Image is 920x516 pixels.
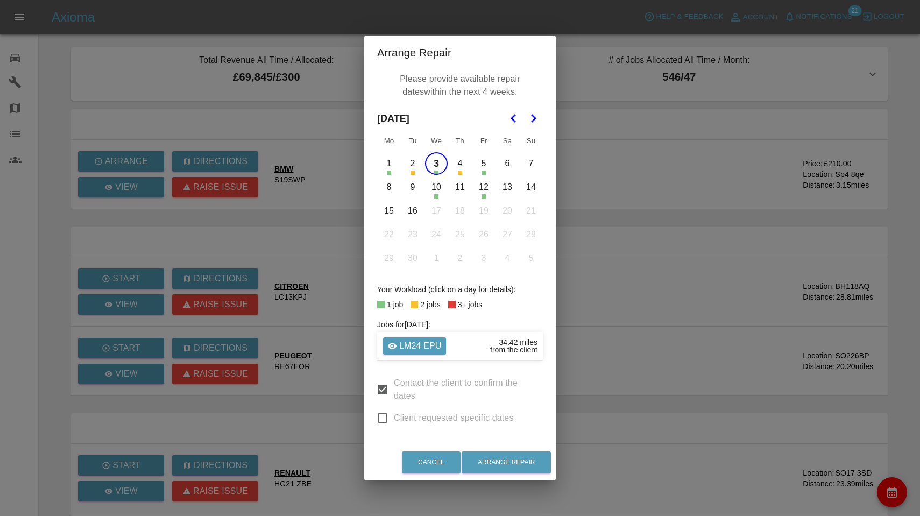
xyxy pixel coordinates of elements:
table: September 2025 [377,130,543,270]
h2: Arrange Repair [364,36,556,70]
button: Friday, September 12th, 2025 [472,176,495,199]
button: Sunday, September 28th, 2025 [520,223,542,246]
button: Saturday, September 20th, 2025 [496,200,519,222]
button: Wednesday, September 3rd, 2025, selected [425,152,448,175]
button: Tuesday, September 23rd, 2025 [401,223,424,246]
th: Tuesday [401,130,424,152]
a: LM24 EPU [383,337,446,355]
th: Monday [377,130,401,152]
button: Monday, September 15th, 2025 [378,200,400,222]
button: Wednesday, September 10th, 2025 [425,176,448,199]
button: Tuesday, September 9th, 2025 [401,176,424,199]
th: Saturday [496,130,519,152]
button: Saturday, September 6th, 2025 [496,152,519,175]
button: Friday, October 3rd, 2025 [472,247,495,270]
button: Thursday, September 4th, 2025 [449,152,471,175]
th: Sunday [519,130,543,152]
th: Thursday [448,130,472,152]
button: Tuesday, September 16th, 2025 [401,200,424,222]
button: Monday, September 29th, 2025 [378,247,400,270]
button: Wednesday, September 17th, 2025 [425,200,448,222]
button: Friday, September 26th, 2025 [472,223,495,246]
button: Friday, September 19th, 2025 [472,200,495,222]
button: Monday, September 8th, 2025 [378,176,400,199]
div: 2 jobs [420,298,440,311]
button: Friday, September 5th, 2025 [472,152,495,175]
p: LM24 EPU [399,340,442,352]
button: Saturday, September 13th, 2025 [496,176,519,199]
button: Thursday, October 2nd, 2025 [449,247,471,270]
button: Wednesday, September 24th, 2025 [425,223,448,246]
button: Arrange Repair [462,451,551,473]
th: Wednesday [424,130,448,152]
button: Go to the Next Month [523,109,543,128]
button: Sunday, October 5th, 2025 [520,247,542,270]
button: Sunday, September 21st, 2025 [520,200,542,222]
h6: Jobs for [DATE] : [377,319,543,330]
button: Monday, September 1st, 2025 [378,152,400,175]
button: Monday, September 22nd, 2025 [378,223,400,246]
div: from the client [490,346,537,354]
div: 34.42 miles [499,338,537,346]
div: 1 job [387,298,403,311]
button: Cancel [402,451,461,473]
button: Tuesday, September 2nd, 2025 [401,152,424,175]
th: Friday [472,130,496,152]
button: Saturday, October 4th, 2025 [496,247,519,270]
p: Please provide available repair dates within the next 4 weeks. [383,70,537,101]
button: Wednesday, October 1st, 2025 [425,247,448,270]
div: Your Workload (click on a day for details): [377,283,543,296]
button: Tuesday, September 30th, 2025 [401,247,424,270]
button: Thursday, September 18th, 2025 [449,200,471,222]
button: Sunday, September 14th, 2025 [520,176,542,199]
button: Sunday, September 7th, 2025 [520,152,542,175]
span: Client requested specific dates [394,412,514,425]
button: Saturday, September 27th, 2025 [496,223,519,246]
span: Contact the client to confirm the dates [394,377,534,402]
button: Thursday, September 11th, 2025 [449,176,471,199]
div: 3+ jobs [458,298,483,311]
button: Go to the Previous Month [504,109,523,128]
button: Thursday, September 25th, 2025 [449,223,471,246]
span: [DATE] [377,107,409,130]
